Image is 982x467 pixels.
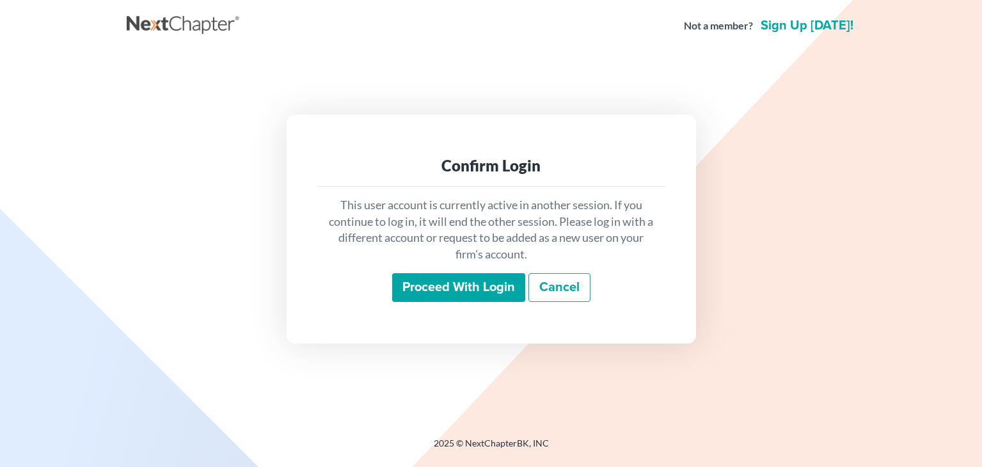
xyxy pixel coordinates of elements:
p: This user account is currently active in another session. If you continue to log in, it will end ... [328,197,655,263]
input: Proceed with login [392,273,525,303]
a: Sign up [DATE]! [758,19,856,32]
strong: Not a member? [684,19,753,33]
a: Cancel [528,273,590,303]
div: Confirm Login [328,155,655,176]
div: 2025 © NextChapterBK, INC [127,437,856,460]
